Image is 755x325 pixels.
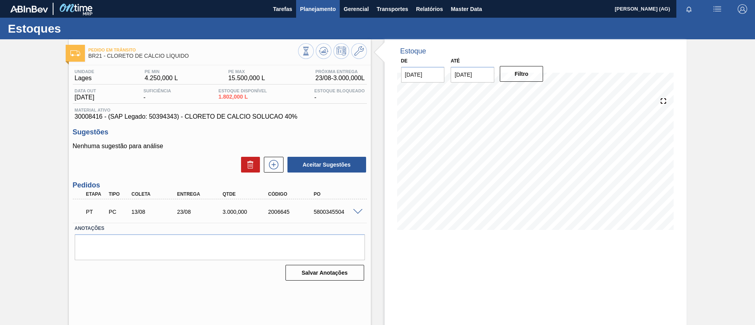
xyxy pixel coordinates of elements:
span: Data out [75,88,96,93]
div: 5800345504 [312,209,363,215]
div: Etapa [84,191,108,197]
label: Anotações [75,223,365,234]
span: Gerencial [344,4,369,14]
div: Nova sugestão [260,157,284,173]
span: BR21 - CLORETO DE CÁLCIO LÍQUIDO [88,53,298,59]
img: Logout [738,4,747,14]
button: Visão Geral dos Estoques [298,43,314,59]
span: 23/08 - 3.000,000 L [315,75,365,82]
div: - [312,88,366,101]
span: Relatórios [416,4,443,14]
p: Nenhuma sugestão para análise [73,143,367,150]
input: dd/mm/yyyy [451,67,494,83]
input: dd/mm/yyyy [401,67,445,83]
img: userActions [713,4,722,14]
span: 4.250,000 L [145,75,178,82]
div: Excluir Sugestões [237,157,260,173]
div: 2006645 [266,209,317,215]
button: Notificações [676,4,702,15]
span: Master Data [451,4,482,14]
div: Estoque [400,47,426,55]
h3: Sugestões [73,128,367,136]
div: Qtde [221,191,272,197]
span: 1.802,000 L [219,94,267,100]
div: 3.000,000 [221,209,272,215]
span: Próxima Entrega [315,69,365,74]
img: Ícone [70,50,80,56]
span: Estoque Disponível [219,88,267,93]
span: Unidade [75,69,94,74]
span: [DATE] [75,94,96,101]
div: 13/08/2025 [129,209,180,215]
p: PT [86,209,106,215]
div: Aceitar Sugestões [284,156,367,173]
div: Coleta [129,191,180,197]
div: - [142,88,173,101]
button: Aceitar Sugestões [287,157,366,173]
span: Transportes [377,4,408,14]
span: PE MAX [228,69,265,74]
button: Ir ao Master Data / Geral [351,43,367,59]
span: Suficiência [144,88,171,93]
button: Filtro [500,66,543,82]
label: De [401,58,408,64]
span: 30008416 - (SAP Legado: 50394343) - CLORETO DE CALCIO SOLUCAO 40% [75,113,365,120]
img: TNhmsLtSVTkK8tSr43FrP2fwEKptu5GPRR3wAAAABJRU5ErkJggg== [10,6,48,13]
span: PE MIN [145,69,178,74]
h1: Estoques [8,24,147,33]
span: Material ativo [75,108,365,112]
div: 23/08/2025 [175,209,226,215]
span: Pedido em Trânsito [88,48,298,52]
div: Entrega [175,191,226,197]
div: Código [266,191,317,197]
button: Salvar Anotações [285,265,364,281]
div: Pedido de Compra [107,209,130,215]
div: PO [312,191,363,197]
span: Tarefas [273,4,292,14]
div: Tipo [107,191,130,197]
h3: Pedidos [73,181,367,189]
span: Estoque Bloqueado [314,88,365,93]
button: Atualizar Gráfico [316,43,331,59]
span: Planejamento [300,4,336,14]
span: 15.500,000 L [228,75,265,82]
label: Até [451,58,460,64]
div: Pedido em Trânsito [84,203,108,220]
button: Programar Estoque [333,43,349,59]
span: Lages [75,75,94,82]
